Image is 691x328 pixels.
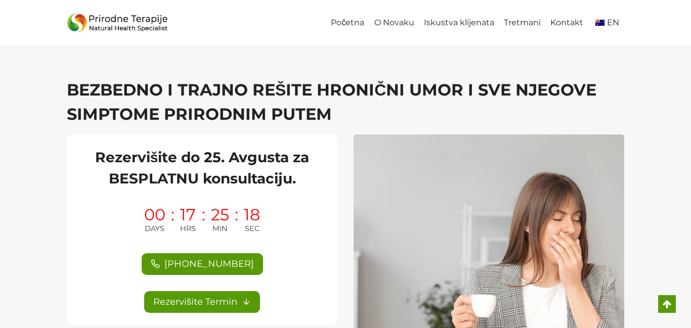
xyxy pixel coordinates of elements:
[145,223,164,235] span: DAYS
[164,257,254,271] span: [PHONE_NUMBER]
[369,12,419,34] a: O Novaku
[245,223,260,235] span: SEC
[171,207,175,235] span: :
[153,295,237,309] span: Rezervišite Termin
[142,253,263,275] a: [PHONE_NUMBER]
[180,223,196,235] span: HRS
[419,12,499,34] a: Iskustva klijenata
[499,12,545,34] a: Tretmani
[588,12,624,34] a: en_AUEN
[326,12,369,34] a: Početna
[211,207,229,223] span: 25
[67,78,624,126] h1: BEZBEDNO I TRAJNO REŠITE HRONIČNI UMOR I SVE NJEGOVE SIMPTOME PRIRODNIM PUTEM
[607,18,619,27] span: EN
[202,207,205,235] span: :
[212,223,228,235] span: MIN
[326,12,624,34] nav: Primary Navigation
[67,11,168,35] img: Prirodne_Terapije_Logo - Prirodne Terapije
[79,147,325,189] h2: Rezervišite do 25. Avgusta za BESPLATNU konsultaciju.
[180,207,196,223] span: 17
[546,12,588,34] a: Kontakt
[244,207,260,223] span: 18
[658,295,676,313] a: Scroll to top
[235,207,238,235] span: :
[144,207,165,223] span: 00
[595,20,604,26] img: English
[144,291,260,313] a: Rezervišite Termin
